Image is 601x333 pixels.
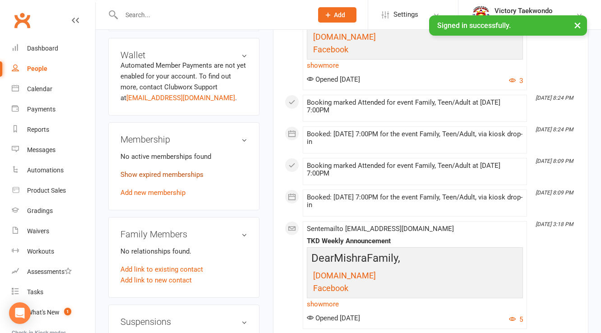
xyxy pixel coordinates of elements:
a: [EMAIL_ADDRESS][DOMAIN_NAME] [126,94,235,102]
div: Gradings [27,207,53,214]
span: [DOMAIN_NAME] [313,271,376,280]
span: Instagram [313,58,350,67]
div: Open Intercom Messenger [9,302,31,324]
i: [DATE] 8:24 PM [536,126,573,133]
a: show more [307,59,523,72]
a: Product Sales [12,180,95,201]
span: Dear [311,252,334,264]
div: Victory Taekwondo [495,7,576,15]
span: Sent email to [EMAIL_ADDRESS][DOMAIN_NAME] [307,225,454,233]
div: Dashboard [27,45,58,52]
span: Opened [DATE] [307,75,360,83]
a: [DOMAIN_NAME] [313,33,376,42]
div: Calendar [27,85,52,92]
div: Automations [27,166,64,174]
a: Automations [12,160,95,180]
a: Facebook [313,285,348,293]
no-payment-system: Automated Member Payments are not yet enabled for your account. To find out more, contact Clubwor... [120,61,246,102]
a: Tasks [12,282,95,302]
i: [DATE] 8:09 PM [536,158,573,164]
div: Product Sales [27,187,66,194]
a: Waivers [12,221,95,241]
div: Tasks [27,288,43,296]
i: [DATE] 3:18 PM [536,221,573,227]
a: Calendar [12,79,95,99]
i: [DATE] 8:09 PM [536,190,573,196]
span: Family, [367,252,400,264]
a: Add new membership [120,189,185,197]
a: show more [307,298,523,310]
a: Clubworx [11,9,33,32]
div: Booking marked Attended for event Family, Teen/Adult at [DATE] 7:00PM [307,99,523,114]
div: TKD Weekly Announcement [307,237,523,245]
p: No relationships found. [120,246,247,257]
span: Add [334,11,345,18]
a: People [12,59,95,79]
div: Waivers [27,227,49,235]
a: Workouts [12,241,95,262]
a: Show expired memberships [120,171,203,179]
span: Signed in successfully. [437,21,511,30]
div: Messages [27,146,55,153]
input: Search... [119,9,306,21]
button: × [569,15,586,35]
div: Assessments [27,268,72,275]
a: Facebook [313,46,348,54]
button: 3 [509,75,523,86]
h3: Suspensions [120,317,247,327]
img: thumb_image1542833429.png [472,6,490,24]
h3: Membership [120,134,247,144]
span: Instagram [313,296,350,306]
span: Mishra [334,252,367,264]
div: People [27,65,47,72]
div: Booking marked Attended for event Family, Teen/Adult at [DATE] 7:00PM [307,162,523,177]
span: [DOMAIN_NAME] [313,32,376,42]
div: Victory Taekwondo Academy [495,15,576,23]
button: 5 [509,314,523,325]
span: Settings [393,5,418,25]
a: Gradings [12,201,95,221]
span: Opened [DATE] [307,314,360,322]
a: What's New1 [12,302,95,323]
h3: Wallet [120,50,247,60]
div: Reports [27,126,49,133]
p: No active memberships found [120,151,247,162]
a: [DOMAIN_NAME] [313,272,376,280]
div: Booked: [DATE] 7:00PM for the event Family, Teen/Adult, via kiosk drop-in [307,194,523,209]
a: Dashboard [12,38,95,59]
button: Add [318,7,356,23]
a: Add link to existing contact [120,264,203,275]
a: Messages [12,140,95,160]
div: Workouts [27,248,54,255]
a: Assessments [12,262,95,282]
i: [DATE] 8:24 PM [536,95,573,101]
a: Add link to new contact [120,275,192,286]
span: Facebook [313,45,348,54]
a: Reports [12,120,95,140]
div: Payments [27,106,55,113]
span: Facebook [313,283,348,293]
a: Payments [12,99,95,120]
h3: Family Members [120,229,247,239]
div: Booked: [DATE] 7:00PM for the event Family, Teen/Adult, via kiosk drop-in [307,130,523,146]
div: What's New [27,309,60,316]
span: 1 [64,308,71,315]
